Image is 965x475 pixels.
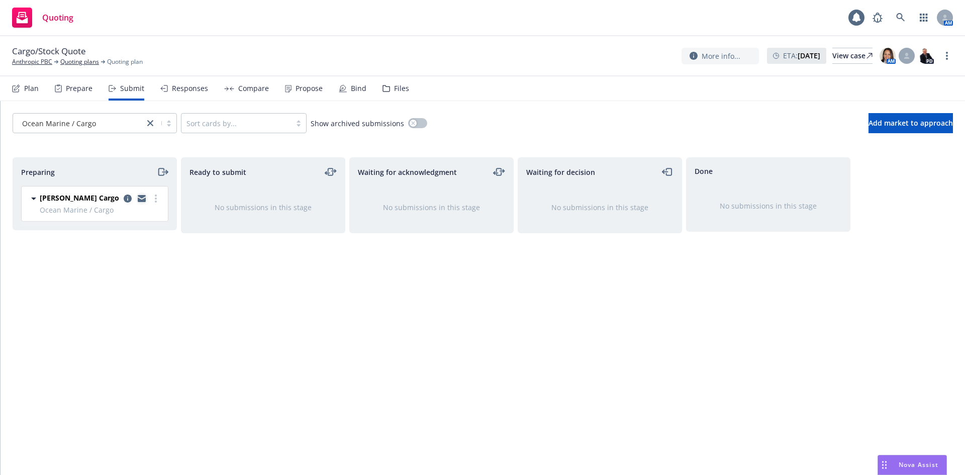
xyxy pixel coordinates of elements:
div: Prepare [66,84,92,92]
a: copy logging email [122,193,134,205]
img: photo [918,48,934,64]
a: Quoting [8,4,77,32]
a: more [941,50,953,62]
span: Cargo/Stock Quote [12,45,86,57]
div: View case [832,48,873,63]
a: Anthropic PBC [12,57,52,66]
a: more [150,193,162,205]
span: Waiting for acknowledgment [358,167,457,177]
div: Files [394,84,409,92]
span: Show archived submissions [311,118,404,129]
div: Bind [351,84,366,92]
span: Nova Assist [899,460,938,469]
button: Add market to approach [868,113,953,133]
a: moveLeftRight [325,166,337,178]
div: Submit [120,84,144,92]
a: close [144,117,156,129]
div: Propose [296,84,323,92]
a: Quoting plans [60,57,99,66]
div: Plan [24,84,39,92]
div: No submissions in this stage [703,201,834,211]
span: Waiting for decision [526,167,595,177]
strong: [DATE] [798,51,820,60]
div: Responses [172,84,208,92]
a: moveLeft [661,166,673,178]
span: Ocean Marine / Cargo [22,118,96,129]
span: Ocean Marine / Cargo [18,118,139,129]
span: [PERSON_NAME] Cargo [40,193,119,203]
span: Add market to approach [868,118,953,128]
span: Done [695,166,713,176]
a: Switch app [914,8,934,28]
span: More info... [702,51,740,61]
a: Search [891,8,911,28]
a: View case [832,48,873,64]
a: copy logging email [136,193,148,205]
div: Compare [238,84,269,92]
div: No submissions in this stage [366,202,497,213]
a: moveRight [156,166,168,178]
span: Ready to submit [189,167,246,177]
span: Ocean Marine / Cargo [40,205,162,215]
div: No submissions in this stage [198,202,329,213]
div: Drag to move [878,455,891,474]
span: Quoting [42,14,73,22]
button: Nova Assist [878,455,947,475]
button: More info... [682,48,759,64]
img: photo [880,48,896,64]
span: Quoting plan [107,57,143,66]
div: No submissions in this stage [534,202,665,213]
a: moveLeftRight [493,166,505,178]
span: Preparing [21,167,55,177]
span: ETA : [783,50,820,61]
a: Report a Bug [867,8,888,28]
